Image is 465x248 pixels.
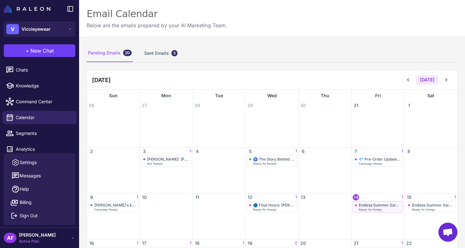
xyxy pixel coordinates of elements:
[141,194,147,200] span: 10
[137,194,138,200] span: 1
[137,240,138,246] span: 1
[147,157,189,162] div: [PERSON_NAME]: [PERSON_NAME] Pre-order Announcement
[20,159,37,166] span: Settings
[141,102,147,109] span: 27
[94,203,136,207] div: [PERSON_NAME]'s Edit: Summer Statement Frames
[401,148,403,155] span: 1
[19,232,56,238] span: [PERSON_NAME]
[16,146,71,153] span: Analytics
[351,90,404,102] div: Fri
[194,148,201,155] span: 4
[16,82,71,89] span: Knowledge
[87,22,227,29] p: Below are the emails prepared by your AI Marketing Team.
[143,44,179,62] div: Sent Emails
[295,240,297,246] span: 2
[6,24,19,34] div: V
[3,95,77,108] a: Command Center
[359,208,382,211] span: Ready for Design
[6,182,73,196] a: Help
[88,148,95,155] span: 2
[16,114,71,121] span: Calendar
[20,212,38,219] span: Sign Out
[299,90,351,102] div: Thu
[147,162,163,165] span: Not Started
[4,5,50,13] img: Raleon Logo
[3,63,77,77] a: Chats
[4,233,16,243] div: AF
[353,194,359,200] span: 14
[353,240,359,246] span: 21
[16,67,71,73] span: Chats
[92,76,111,84] h2: [DATE]
[3,143,77,156] a: Analytics
[123,50,132,56] div: 20
[300,148,306,155] span: 6
[194,194,201,200] span: 11
[194,102,201,109] span: 28
[193,90,245,102] div: Tue
[141,148,147,155] span: 3
[88,240,95,246] span: 16
[26,47,29,54] span: +
[20,172,41,179] span: Messages
[3,79,77,92] a: Knowledge
[412,208,435,211] span: Ready for Design
[19,238,56,244] span: Active Plan
[300,240,306,246] span: 20
[190,240,191,246] span: 1
[87,44,133,62] div: Pending Emails
[30,47,54,54] span: New Chat
[406,240,412,246] span: 22
[20,186,29,193] span: Help
[22,26,51,33] span: Viccieyewear
[405,90,457,102] div: Sat
[359,203,400,207] div: Endless Summer Sale Launch
[300,194,306,200] span: 13
[247,102,253,109] span: 29
[253,162,276,165] span: Ready for Review
[3,111,77,124] a: Calendar
[353,102,359,109] span: 31
[20,199,32,206] span: Billing
[4,44,75,57] button: +New Chat
[6,169,73,182] button: Messages
[141,240,147,246] span: 17
[4,22,75,37] button: VViccieyewear
[87,8,227,20] div: Email Calendar
[243,240,244,246] span: 1
[194,240,201,246] span: 18
[247,194,253,200] span: 12
[171,50,177,56] div: 5
[416,75,438,85] button: [DATE]
[295,148,297,155] span: 1
[247,148,253,155] span: 5
[295,194,297,200] span: 1
[6,209,73,222] button: Sign Out
[406,148,412,155] span: 8
[140,90,192,102] div: Mon
[87,90,139,102] div: Sun
[401,194,403,200] span: 1
[401,240,403,246] span: 1
[247,240,253,246] span: 19
[16,98,71,105] span: Command Center
[94,208,118,211] span: Campaign Ready
[16,130,71,137] span: Segments
[359,162,382,165] span: Campaign Ready
[412,203,454,207] div: Endless Summer Sale Reminder 1
[246,90,298,102] div: Wed
[253,203,295,207] div: 🔵 Final Hours: [PERSON_NAME] Pre-Orders
[3,127,77,140] a: Segments
[359,157,400,162] div: 💎 Pre-Order Update: [PERSON_NAME] Almost Gone
[438,223,457,242] a: Open chat
[300,102,306,109] span: 30
[88,194,95,200] span: 9
[253,208,276,211] span: Ready for Design
[454,194,456,200] span: 1
[406,194,412,200] span: 15
[88,102,95,109] span: 26
[353,148,359,155] span: 7
[190,148,191,155] span: 1
[406,102,412,109] span: 1
[253,157,295,162] div: 🧿 The Story Behind [PERSON_NAME]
